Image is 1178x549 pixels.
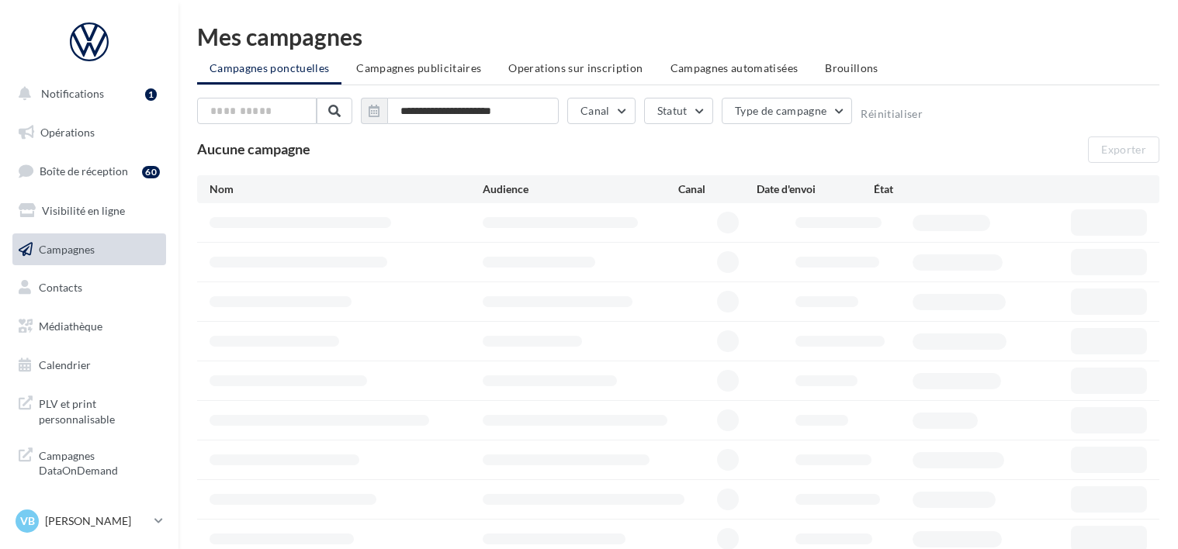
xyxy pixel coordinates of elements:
span: Médiathèque [39,319,102,333]
span: Visibilité en ligne [42,204,125,217]
span: Aucune campagne [197,140,310,157]
button: Exporter [1088,136,1159,163]
button: Type de campagne [722,98,853,124]
span: Campagnes DataOnDemand [39,445,160,478]
a: Médiathèque [9,310,169,343]
div: Date d'envoi [757,181,874,197]
div: État [874,181,991,197]
span: Campagnes automatisées [670,61,799,74]
span: Campagnes [39,242,95,255]
span: Campagnes publicitaires [356,61,481,74]
span: Calendrier [39,358,91,371]
a: Visibilité en ligne [9,195,169,227]
span: Boîte de réception [40,164,128,178]
span: VB [20,513,35,529]
a: Opérations [9,116,169,149]
button: Réinitialiser [861,108,923,120]
span: Contacts [39,281,82,294]
button: Canal [567,98,636,124]
div: Mes campagnes [197,25,1159,48]
div: 60 [142,166,160,178]
a: Campagnes [9,233,169,266]
button: Statut [644,98,713,124]
span: Brouillons [825,61,878,74]
p: [PERSON_NAME] [45,513,148,529]
a: Calendrier [9,349,169,382]
span: PLV et print personnalisable [39,393,160,426]
a: Boîte de réception60 [9,154,169,188]
a: VB [PERSON_NAME] [12,506,166,536]
div: Nom [210,181,483,197]
span: Operations sur inscription [508,61,643,74]
button: Notifications 1 [9,78,163,110]
a: PLV et print personnalisable [9,387,169,433]
div: Canal [678,181,757,197]
div: 1 [145,88,157,101]
div: Audience [483,181,678,197]
a: Contacts [9,271,169,304]
span: Notifications [41,87,104,100]
span: Opérations [40,126,95,139]
a: Campagnes DataOnDemand [9,439,169,485]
